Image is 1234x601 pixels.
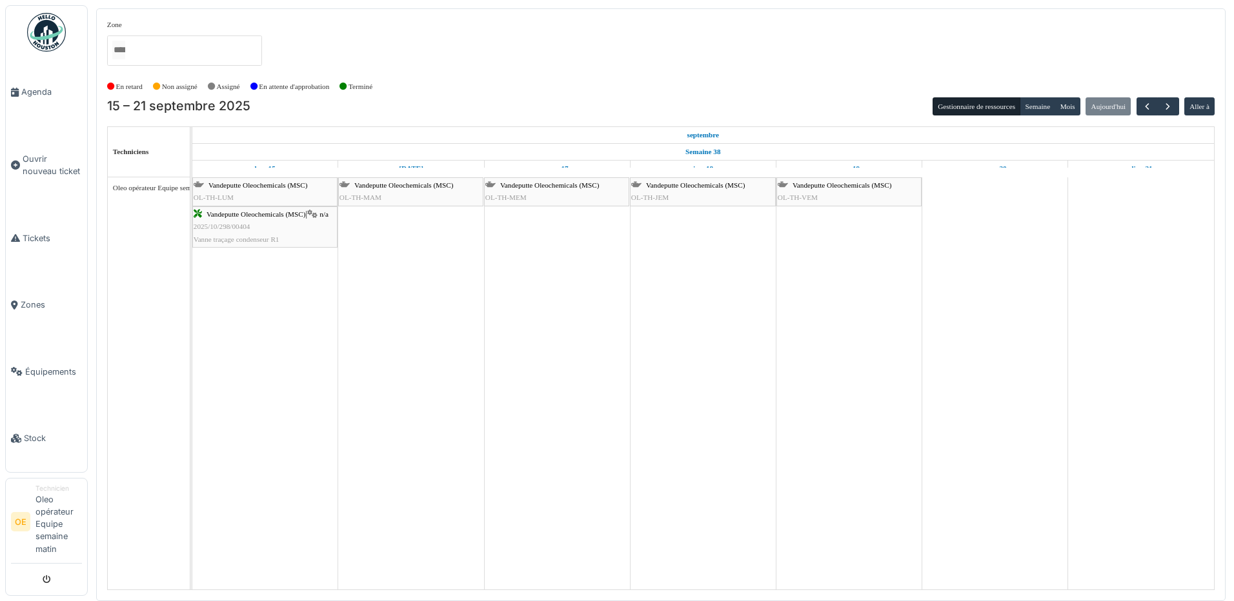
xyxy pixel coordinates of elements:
a: Semaine 38 [682,144,723,160]
a: 20 septembre 2025 [980,161,1010,177]
a: 15 septembre 2025 [684,127,723,143]
h2: 15 – 21 septembre 2025 [107,99,250,114]
span: Ouvrir nouveau ticket [23,153,82,177]
span: Tickets [23,232,82,244]
button: Aller à [1184,97,1215,115]
span: Vandeputte Oleochemicals (MSC) [208,181,307,189]
span: OL-TH-JEM [631,193,669,201]
span: 2025/10/298/00404 [194,222,250,230]
a: Tickets [6,204,87,271]
span: Vanne traçage condenseur R1 [194,235,279,243]
a: Équipements [6,338,87,405]
span: Vandeputte Oleochemicals (MSC) [354,181,453,189]
span: Vandeputte Oleochemicals (MSC) [793,181,891,189]
a: 19 septembre 2025 [835,161,864,177]
div: | [194,208,336,246]
label: Assigné [217,81,240,92]
span: Oleo opérateur Equipe semaine matin [113,184,222,192]
a: 18 septembre 2025 [689,161,716,177]
span: Techniciens [113,148,149,155]
span: Agenda [21,86,82,98]
input: Tous [112,41,125,59]
a: 17 septembre 2025 [543,161,572,177]
label: En attente d'approbation [259,81,329,92]
li: Oleo opérateur Equipe semaine matin [35,484,82,560]
a: 15 septembre 2025 [251,161,278,177]
a: Ouvrir nouveau ticket [6,126,87,205]
a: 16 septembre 2025 [396,161,427,177]
button: Gestionnaire de ressources [933,97,1020,115]
a: Zones [6,271,87,339]
span: Vandeputte Oleochemicals (MSC) [207,210,305,218]
span: Vandeputte Oleochemicals (MSC) [500,181,599,189]
div: Technicien [35,484,82,493]
button: Précédent [1137,97,1158,116]
label: Zone [107,19,122,30]
img: Badge_color-CXgf-gQk.svg [27,13,66,52]
span: n/a [319,210,329,218]
span: Zones [21,299,82,311]
span: OL-TH-LUM [194,193,234,201]
label: Terminé [349,81,372,92]
span: OL-TH-VEM [778,193,818,201]
span: Équipements [25,366,82,378]
span: Stock [24,432,82,444]
label: En retard [116,81,143,92]
button: Suivant [1157,97,1178,116]
a: 21 septembre 2025 [1126,161,1155,177]
a: OE TechnicienOleo opérateur Equipe semaine matin [11,484,82,564]
span: OL-TH-MAM [339,193,381,201]
span: OL-TH-MEM [485,193,527,201]
span: Vandeputte Oleochemicals (MSC) [646,181,745,189]
a: Stock [6,405,87,472]
button: Aujourd'hui [1086,97,1131,115]
li: OE [11,512,30,531]
label: Non assigné [162,81,197,92]
button: Mois [1055,97,1080,115]
a: Agenda [6,59,87,126]
button: Semaine [1020,97,1055,115]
